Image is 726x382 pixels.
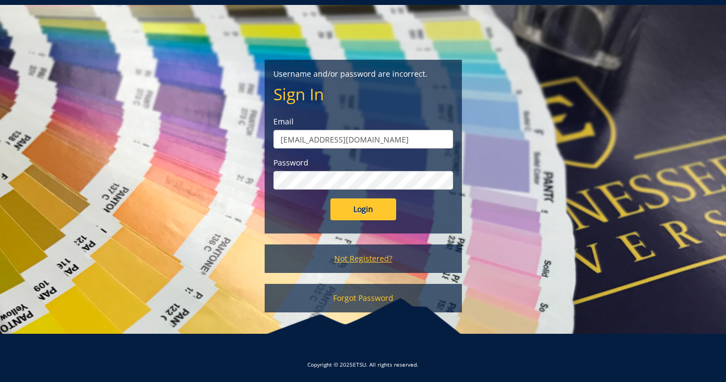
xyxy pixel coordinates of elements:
p: Username and/or password are incorrect. [273,69,453,79]
h2: Sign In [273,85,453,103]
input: Login [330,198,396,220]
label: Email [273,116,453,127]
a: Forgot Password [265,284,462,312]
label: Password [273,157,453,168]
a: Not Registered? [265,244,462,273]
a: ETSU [353,361,366,368]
